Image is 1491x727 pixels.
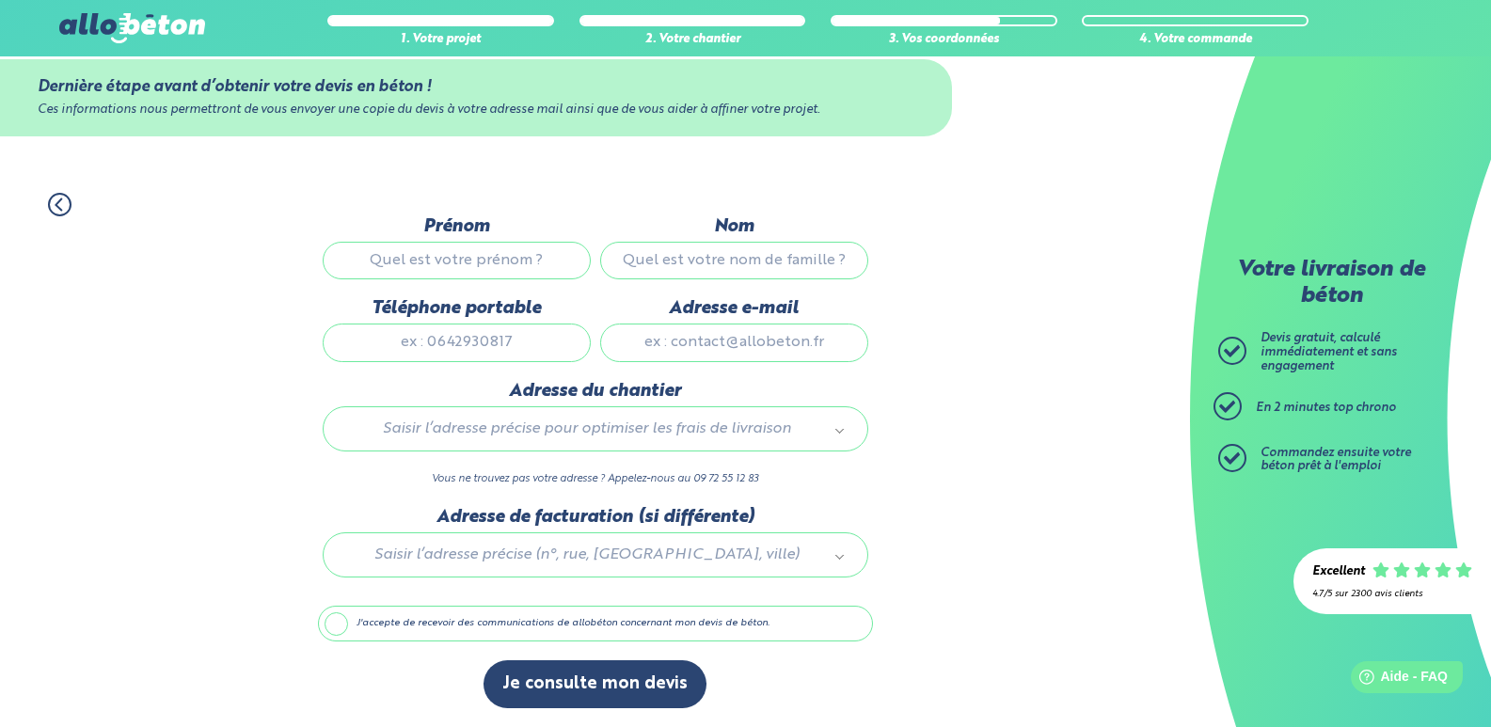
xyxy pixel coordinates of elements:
[323,216,591,237] label: Prénom
[484,660,706,708] button: Je consulte mon devis
[1312,565,1365,579] div: Excellent
[1223,258,1439,309] p: Votre livraison de béton
[600,242,868,279] input: Quel est votre nom de famille ?
[327,33,554,47] div: 1. Votre projet
[831,33,1057,47] div: 3. Vos coordonnées
[1312,589,1472,599] div: 4.7/5 sur 2300 avis clients
[323,324,591,361] input: ex : 0642930817
[1082,33,1309,47] div: 4. Votre commande
[579,33,806,47] div: 2. Votre chantier
[600,324,868,361] input: ex : contact@allobeton.fr
[1324,654,1470,706] iframe: Help widget launcher
[59,13,204,43] img: allobéton
[1261,447,1411,473] span: Commandez ensuite votre béton prêt à l'emploi
[323,242,591,279] input: Quel est votre prénom ?
[38,103,913,118] div: Ces informations nous permettront de vous envoyer une copie du devis à votre adresse mail ainsi q...
[600,216,868,237] label: Nom
[350,417,824,441] span: Saisir l’adresse précise pour optimiser les frais de livraison
[600,298,868,319] label: Adresse e-mail
[323,298,591,319] label: Téléphone portable
[1261,332,1397,371] span: Devis gratuit, calculé immédiatement et sans engagement
[318,606,873,641] label: J'accepte de recevoir des communications de allobéton concernant mon devis de béton.
[323,470,868,488] p: Vous ne trouvez pas votre adresse ? Appelez-nous au 09 72 55 12 83
[323,381,868,402] label: Adresse du chantier
[1256,402,1396,414] span: En 2 minutes top chrono
[342,417,849,441] a: Saisir l’adresse précise pour optimiser les frais de livraison
[38,78,913,96] div: Dernière étape avant d’obtenir votre devis en béton !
